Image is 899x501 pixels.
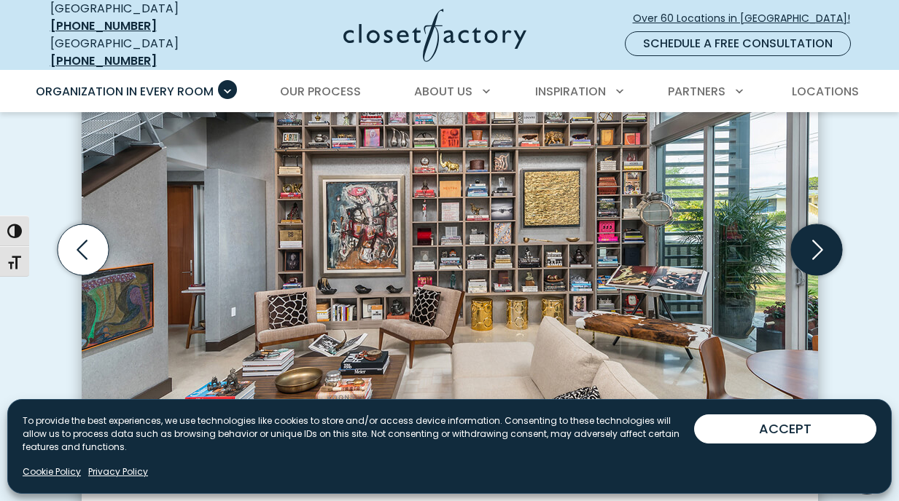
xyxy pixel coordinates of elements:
[414,83,472,100] span: About Us
[52,218,114,281] button: Previous slide
[50,35,229,70] div: [GEOGRAPHIC_DATA]
[82,12,818,460] img: Modern wall-to-wall shelving with grid layout and integrated art display
[632,6,863,31] a: Over 60 Locations in [GEOGRAPHIC_DATA]!
[36,83,214,100] span: Organization in Every Room
[694,414,876,443] button: ACCEPT
[50,52,157,69] a: [PHONE_NUMBER]
[26,71,874,112] nav: Primary Menu
[88,465,148,478] a: Privacy Policy
[785,218,848,281] button: Next slide
[535,83,606,100] span: Inspiration
[50,17,157,34] a: [PHONE_NUMBER]
[668,83,725,100] span: Partners
[343,9,526,62] img: Closet Factory Logo
[23,414,694,454] p: To provide the best experiences, we use technologies like cookies to store and/or access device i...
[23,465,81,478] a: Cookie Policy
[633,11,862,26] span: Over 60 Locations in [GEOGRAPHIC_DATA]!
[280,83,361,100] span: Our Process
[625,31,851,56] a: Schedule a Free Consultation
[792,83,859,100] span: Locations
